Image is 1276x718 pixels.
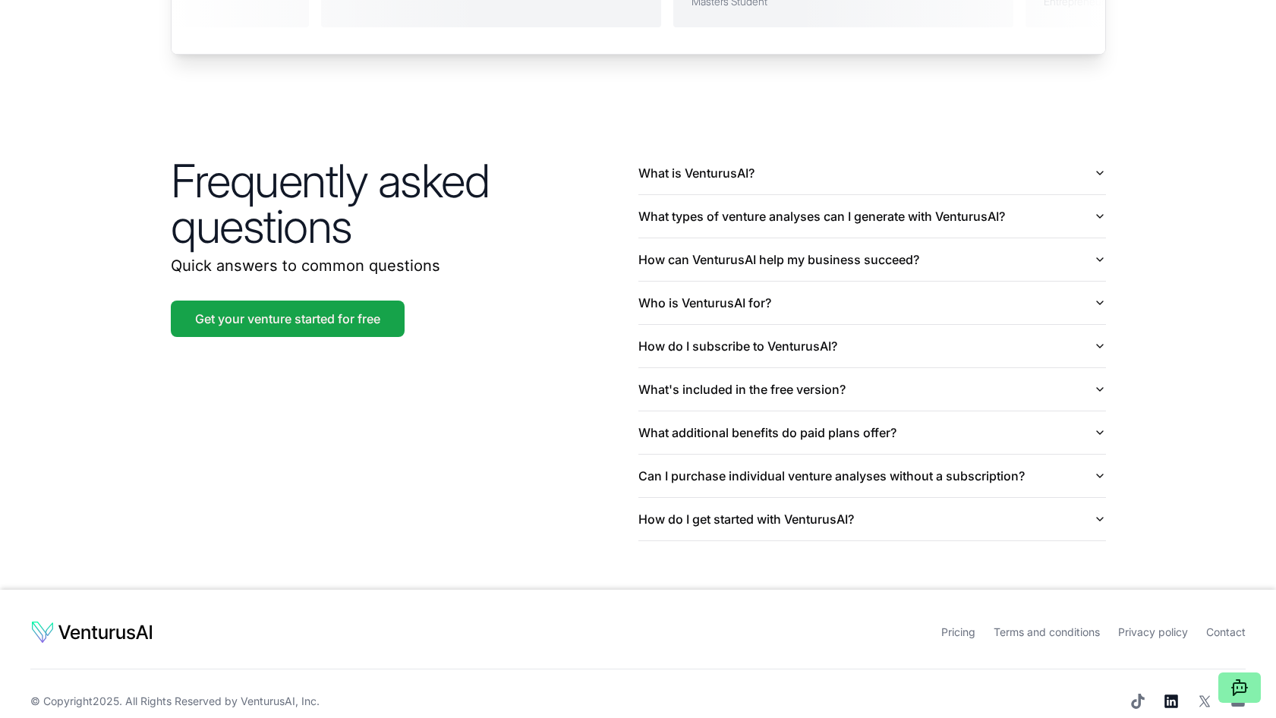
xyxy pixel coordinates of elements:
a: Terms and conditions [994,625,1100,638]
a: VenturusAI, Inc [241,694,317,707]
button: Who is VenturusAI for? [638,282,1106,324]
a: Pricing [941,625,975,638]
a: Contact [1206,625,1246,638]
button: What's included in the free version? [638,368,1106,411]
button: What is VenturusAI? [638,152,1106,194]
button: What types of venture analyses can I generate with VenturusAI? [638,195,1106,238]
a: Get your venture started for free [171,301,405,337]
button: What additional benefits do paid plans offer? [638,411,1106,454]
button: How do I subscribe to VenturusAI? [638,325,1106,367]
button: How can VenturusAI help my business succeed? [638,238,1106,281]
a: Privacy policy [1118,625,1188,638]
h2: Frequently asked questions [171,158,638,249]
span: © Copyright 2025 . All Rights Reserved by . [30,694,320,709]
button: Can I purchase individual venture analyses without a subscription? [638,455,1106,497]
img: logo [30,620,153,644]
p: Quick answers to common questions [171,255,638,276]
button: How do I get started with VenturusAI? [638,498,1106,540]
